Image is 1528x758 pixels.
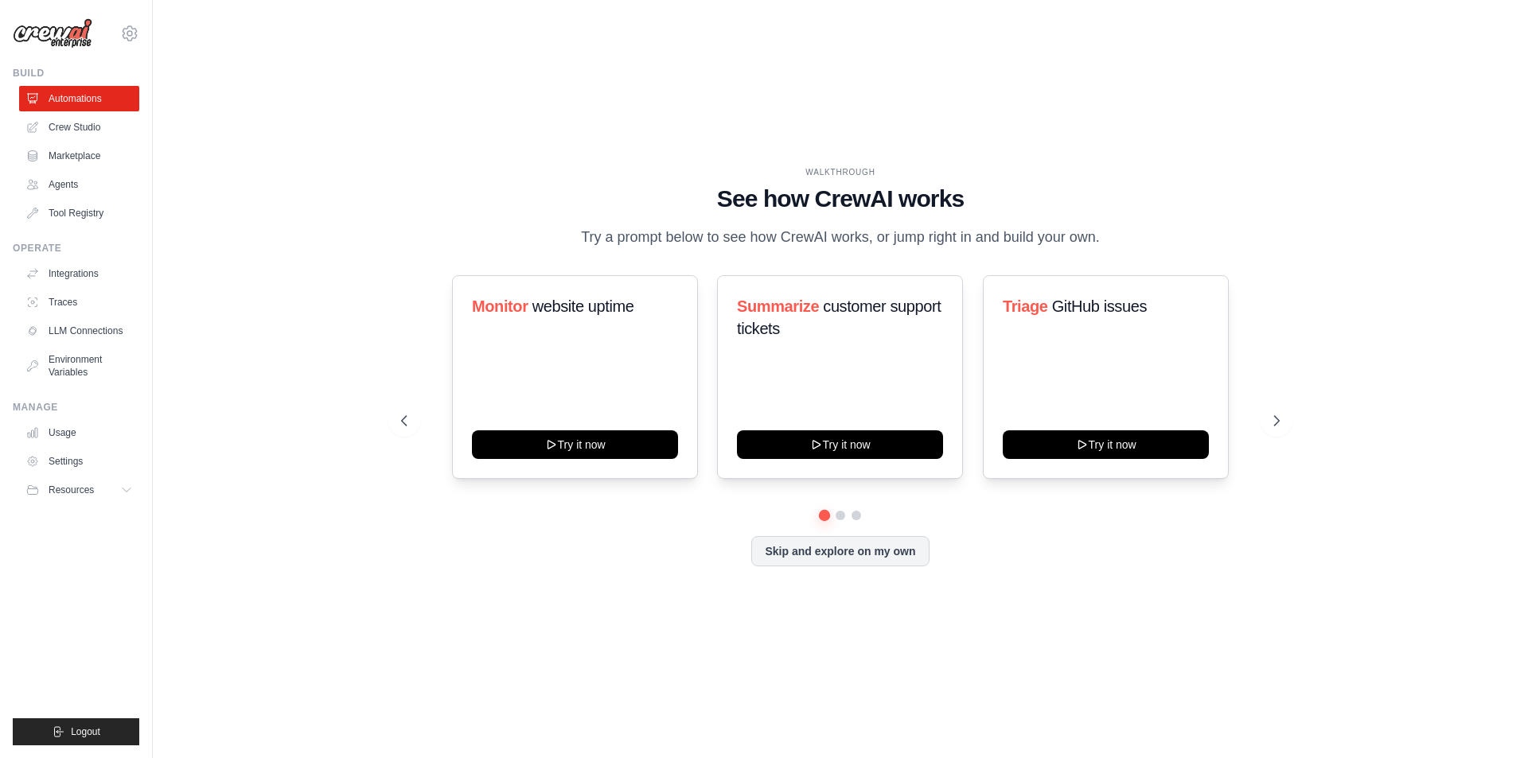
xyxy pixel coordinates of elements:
[737,430,943,459] button: Try it now
[19,86,139,111] a: Automations
[19,172,139,197] a: Agents
[1448,682,1528,758] iframe: Chat Widget
[13,67,139,80] div: Build
[737,297,941,337] span: customer support tickets
[737,297,819,315] span: Summarize
[401,185,1280,213] h1: See how CrewAI works
[13,242,139,255] div: Operate
[19,200,139,226] a: Tool Registry
[751,536,929,566] button: Skip and explore on my own
[71,725,100,738] span: Logout
[1003,430,1209,459] button: Try it now
[13,718,139,745] button: Logout
[13,18,92,49] img: Logo
[19,477,139,503] button: Resources
[19,261,139,286] a: Integrations
[19,115,139,140] a: Crew Studio
[19,290,139,315] a: Traces
[19,143,139,169] a: Marketplace
[19,347,139,385] a: Environment Variables
[532,297,634,315] span: website uptime
[19,449,139,474] a: Settings
[573,226,1108,249] p: Try a prompt below to see how CrewAI works, or jump right in and build your own.
[13,401,139,414] div: Manage
[49,484,94,496] span: Resources
[1051,297,1146,315] span: GitHub issues
[472,430,678,459] button: Try it now
[1003,297,1048,315] span: Triage
[472,297,528,315] span: Monitor
[19,420,139,445] a: Usage
[19,318,139,344] a: LLM Connections
[401,166,1280,178] div: WALKTHROUGH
